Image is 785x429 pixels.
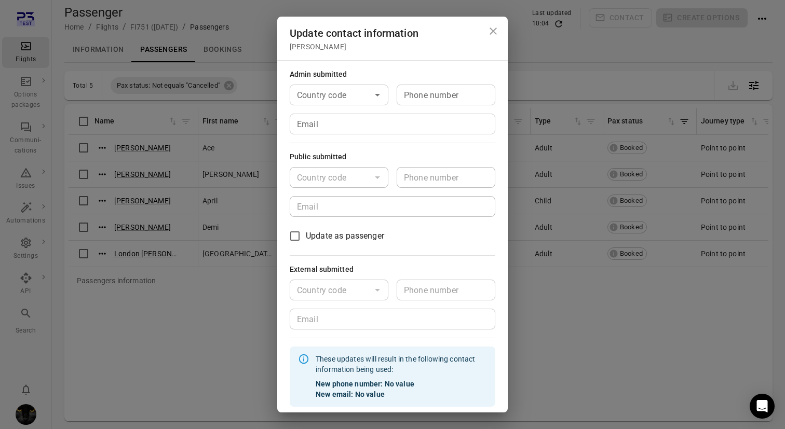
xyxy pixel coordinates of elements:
[483,21,504,41] button: Close dialog
[370,88,385,102] button: Open
[316,350,487,404] div: These updates will result in the following contact information being used:
[316,379,487,389] strong: New phone number: No value
[306,230,384,242] span: Update as passenger
[316,389,487,399] strong: New email: No value
[290,151,347,163] div: Public submitted
[277,17,508,60] h2: Update contact information
[290,41,495,52] div: [PERSON_NAME]
[290,264,354,275] div: External submitted
[290,69,347,80] div: Admin submitted
[750,394,775,419] div: Open Intercom Messenger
